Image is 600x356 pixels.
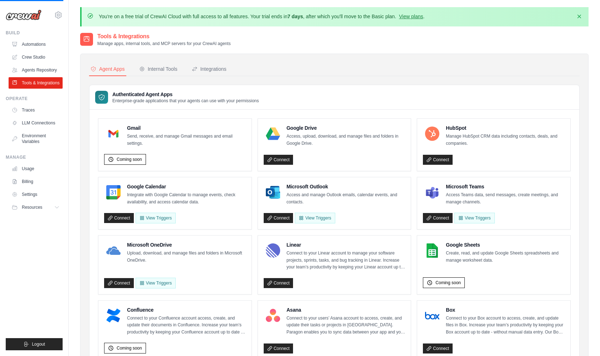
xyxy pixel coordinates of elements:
: View Triggers [136,278,176,288]
img: Asana Logo [266,308,280,323]
p: Connect to your Confluence account access, create, and update their documents in Confluence. Incr... [127,315,246,336]
a: Connect [264,278,293,288]
span: Logout [32,341,45,347]
a: Connect [423,213,453,223]
span: Coming soon [117,157,142,162]
button: Resources [9,202,63,213]
button: Internal Tools [138,63,179,76]
p: Connect to your users’ Asana account to access, create, and update their tasks or projects in [GE... [287,315,405,336]
a: Connect [104,278,134,288]
a: Connect [423,343,453,353]
h4: Google Drive [287,124,405,132]
h4: Box [446,306,565,313]
a: Crew Studio [9,51,63,63]
img: Microsoft OneDrive Logo [106,243,121,258]
p: You're on a free trial of CrewAI Cloud with full access to all features. Your trial ends in , aft... [99,13,425,20]
button: Logout [6,338,63,350]
a: Billing [9,176,63,187]
p: Enterprise-grade applications that your agents can use with your permissions [112,98,259,104]
h4: Microsoft Teams [446,183,565,190]
img: Google Calendar Logo [106,185,121,199]
h4: Linear [287,241,405,248]
div: Internal Tools [139,65,177,73]
h4: Microsoft Outlook [287,183,405,190]
p: Manage apps, internal tools, and MCP servers for your CrewAI agents [97,41,231,46]
p: Access Teams data, send messages, create meetings, and manage channels. [446,192,565,206]
a: Connect [264,213,293,223]
a: Agents Repository [9,64,63,76]
a: Connect [264,343,293,353]
a: Connect [264,155,293,165]
p: Manage HubSpot CRM data including contacts, deals, and companies. [446,133,565,147]
a: Connect [423,155,453,165]
div: Operate [6,96,63,102]
: View Triggers [295,213,335,223]
h4: Confluence [127,306,246,313]
img: Box Logo [425,308,439,323]
div: Manage [6,154,63,160]
h4: HubSpot [446,124,565,132]
span: Coming soon [435,280,461,286]
img: Microsoft Teams Logo [425,185,439,199]
div: Build [6,30,63,36]
img: Logo [6,10,42,20]
: View Triggers [454,213,494,223]
a: LLM Connections [9,117,63,129]
a: Environment Variables [9,130,63,147]
img: Gmail Logo [106,127,121,141]
p: Connect to your Box account to access, create, and update files in Box. Increase your team’s prod... [446,315,565,336]
button: Agent Apps [89,63,126,76]
p: Access, upload, download, and manage files and folders in Google Drive. [287,133,405,147]
h4: Gmail [127,124,246,132]
a: Connect [104,213,134,223]
img: HubSpot Logo [425,127,439,141]
img: Microsoft Outlook Logo [266,185,280,199]
strong: 7 days [287,14,303,19]
p: Connect to your Linear account to manage your software projects, sprints, tasks, and bug tracking... [287,250,405,271]
p: Integrate with Google Calendar to manage events, check availability, and access calendar data. [127,192,246,206]
a: Settings [9,189,63,200]
h4: Google Sheets [446,241,565,248]
p: Send, receive, and manage Gmail messages and email settings. [127,133,246,147]
button: View Triggers [136,213,176,223]
a: Usage [9,163,63,174]
span: Resources [22,204,42,210]
a: Traces [9,104,63,116]
div: Agent Apps [91,65,125,73]
a: Tools & Integrations [9,77,63,89]
h3: Authenticated Agent Apps [112,91,259,98]
img: Google Sheets Logo [425,243,439,258]
img: Linear Logo [266,243,280,258]
p: Access and manage Outlook emails, calendar events, and contacts. [287,192,405,206]
h4: Microsoft OneDrive [127,241,246,248]
button: Integrations [190,63,228,76]
span: Coming soon [117,345,142,351]
img: Confluence Logo [106,308,121,323]
p: Create, read, and update Google Sheets spreadsheets and manage worksheet data. [446,250,565,264]
h4: Asana [287,306,405,313]
h4: Google Calendar [127,183,246,190]
p: Upload, download, and manage files and folders in Microsoft OneDrive. [127,250,246,264]
h2: Tools & Integrations [97,32,231,41]
a: View plans [399,14,423,19]
a: Automations [9,39,63,50]
img: Google Drive Logo [266,127,280,141]
div: Integrations [192,65,226,73]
